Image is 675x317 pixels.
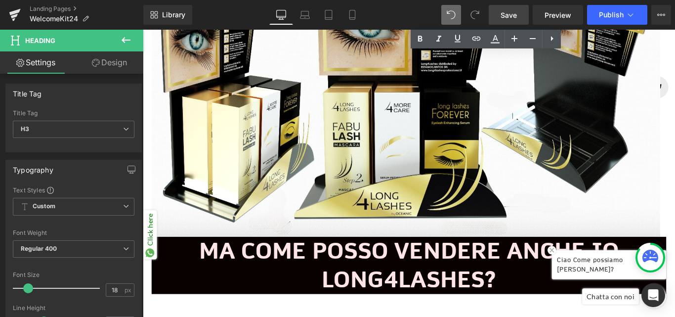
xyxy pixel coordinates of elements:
div: Font Size [13,272,134,278]
span: px [125,287,133,293]
strong: MA COME POSSO VENDERE ANCHE IO LONG4LASHES? [63,232,535,298]
img: Whatsapp Chat Button [561,286,588,313]
a: Laptop [293,5,317,25]
b: H3 [21,125,29,133]
button: Publish [587,5,647,25]
a: Desktop [269,5,293,25]
div: Open Intercom Messenger [641,283,665,307]
b: Regular 400 [21,245,57,252]
button: Redo [465,5,485,25]
b: Custom [33,202,55,211]
span: Preview [545,10,571,20]
div: Line Height [13,305,134,312]
div: Title Tag [13,110,134,117]
button: More [651,5,671,25]
div: Typography [13,160,53,174]
a: Design [74,51,145,74]
div: Chatta con noi [494,291,557,309]
span: Heading [25,37,55,45]
span: Save [501,10,517,20]
span: Publish [599,11,624,19]
a: New Library [143,5,192,25]
button: Undo [441,5,461,25]
span: WelcomeKit24 [30,15,78,23]
div: Font Weight [13,229,134,236]
a: Preview [533,5,583,25]
p: Click here [2,206,14,243]
img: new_logo_1_0226a498-7303-4b41-a78c-cc5d9c1db062.png [3,246,13,256]
p: Ciao Come possiamo [PERSON_NAME]? [465,254,582,274]
div: Title Tag [13,84,42,98]
div: Text Styles [13,186,134,194]
a: Landing Pages [30,5,143,13]
span: Library [162,10,185,19]
a: Mobile [340,5,364,25]
img: cancel_button_final.png [455,243,464,253]
a: Tablet [317,5,340,25]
